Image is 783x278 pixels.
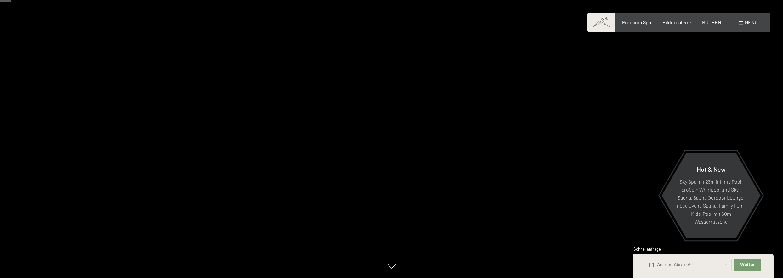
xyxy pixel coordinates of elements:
button: Weiter [734,259,761,271]
a: Bildergalerie [662,19,691,25]
a: Premium Spa [622,19,651,25]
span: Weiter [740,262,755,268]
span: Hot & New [697,165,726,173]
span: Schnellanfrage [633,247,661,252]
a: Hot & New Sky Spa mit 23m Infinity Pool, großem Whirlpool und Sky-Sauna, Sauna Outdoor Lounge, ne... [661,152,761,239]
a: BUCHEN [702,19,721,25]
span: Menü [745,19,758,25]
p: Sky Spa mit 23m Infinity Pool, großem Whirlpool und Sky-Sauna, Sauna Outdoor Lounge, neue Event-S... [677,177,745,226]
